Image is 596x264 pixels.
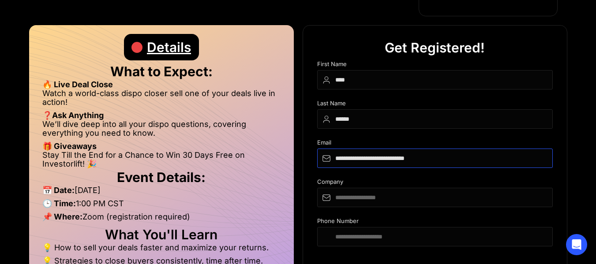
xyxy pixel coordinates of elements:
[42,89,281,111] li: Watch a world-class dispo closer sell one of your deals live in action!
[42,212,281,226] li: Zoom (registration required)
[117,169,206,185] strong: Event Details:
[42,243,281,257] li: 💡 How to sell your deals faster and maximize your returns.
[42,120,281,142] li: We’ll dive deep into all your dispo questions, covering everything you need to know.
[317,100,553,109] div: Last Name
[42,199,76,208] strong: 🕒 Time:
[42,111,104,120] strong: ❓Ask Anything
[385,34,485,61] div: Get Registered!
[42,80,113,89] strong: 🔥 Live Deal Close
[42,186,75,195] strong: 📅 Date:
[566,234,587,255] div: Open Intercom Messenger
[42,141,97,151] strong: 🎁 Giveaways
[317,61,553,70] div: First Name
[42,186,281,199] li: [DATE]
[42,151,281,168] li: Stay Till the End for a Chance to Win 30 Days Free on Investorlift! 🎉
[42,199,281,212] li: 1:00 PM CST
[42,212,82,221] strong: 📌 Where:
[42,230,281,239] h2: What You'll Learn
[110,63,213,79] strong: What to Expect:
[317,218,553,227] div: Phone Number
[147,34,191,60] div: Details
[317,139,553,149] div: Email
[317,178,553,188] div: Company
